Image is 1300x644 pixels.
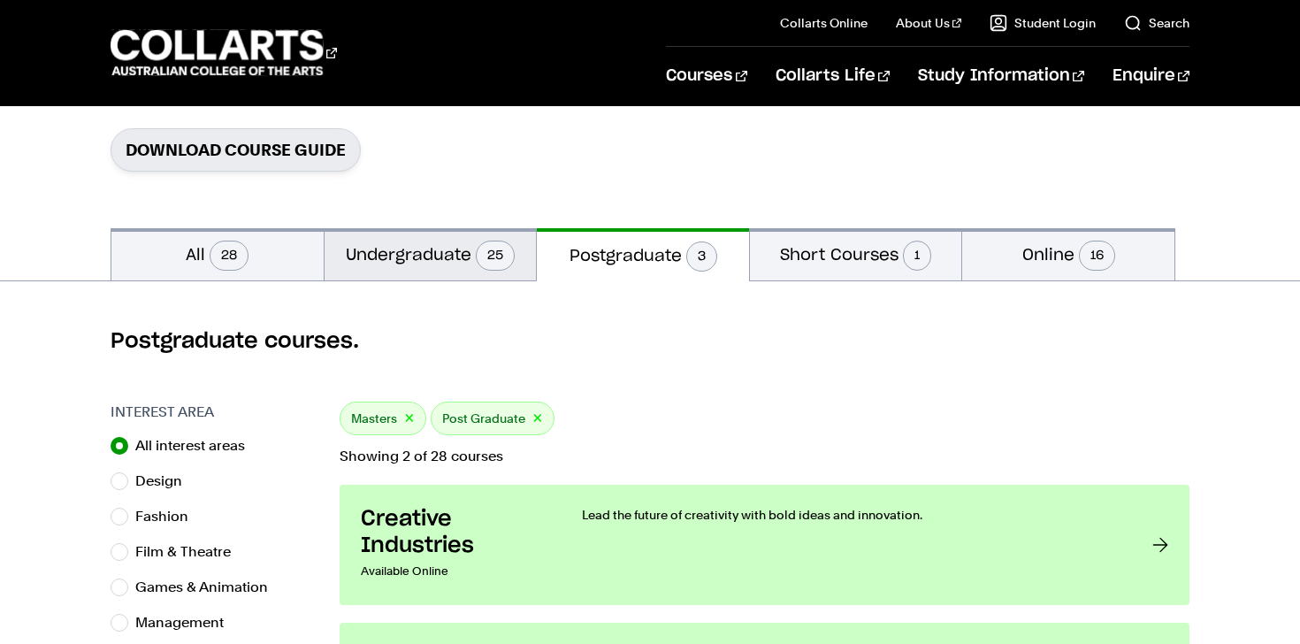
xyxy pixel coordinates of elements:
a: Enquire [1113,47,1189,105]
a: Collarts Life [776,47,890,105]
button: Undergraduate25 [325,228,537,280]
label: Film & Theatre [135,540,245,564]
span: 1 [903,241,931,271]
a: Courses [666,47,746,105]
a: Student Login [990,14,1096,32]
button: Postgraduate3 [537,228,749,281]
h3: Interest Area [111,402,322,423]
p: Showing 2 of 28 courses [340,449,1189,464]
a: Creative Industries Available Online Lead the future of creativity with bold ideas and innovation. [340,485,1189,605]
a: Study Information [918,47,1084,105]
a: Download Course Guide [111,128,361,172]
span: 3 [686,241,717,272]
label: Management [135,610,238,635]
a: Collarts Online [780,14,868,32]
a: About Us [896,14,961,32]
button: All28 [111,228,324,280]
div: Post Graduate [431,402,554,435]
button: Short Courses1 [750,228,962,280]
label: All interest areas [135,433,259,458]
span: 28 [210,241,249,271]
button: Online16 [962,228,1174,280]
label: Design [135,469,196,494]
p: Lead the future of creativity with bold ideas and innovation. [582,506,1117,524]
div: Masters [340,402,426,435]
button: × [532,409,543,429]
h3: Creative Industries [361,506,547,559]
a: Search [1124,14,1189,32]
div: Go to homepage [111,27,337,78]
span: 25 [476,241,515,271]
p: Available Online [361,559,547,584]
button: × [404,409,415,429]
label: Games & Animation [135,575,282,600]
label: Fashion [135,504,203,529]
span: 16 [1079,241,1115,271]
h2: Postgraduate courses. [111,327,1189,356]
